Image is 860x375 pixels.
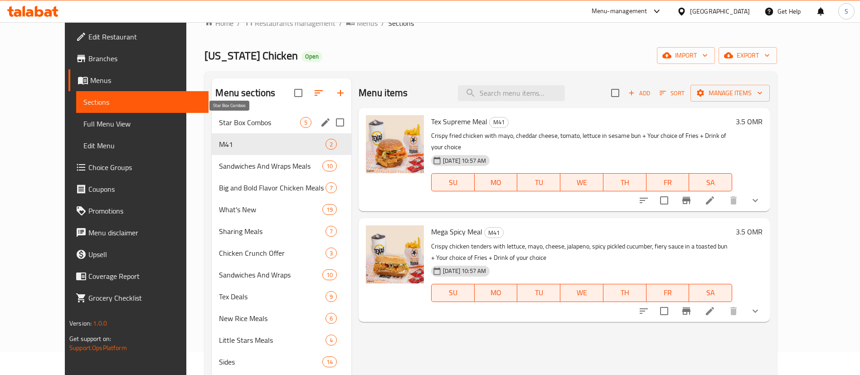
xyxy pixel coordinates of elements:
[346,17,378,29] a: Menus
[693,286,729,299] span: SA
[204,45,298,66] span: [US_STATE] Chicken
[322,161,337,171] div: items
[68,287,209,309] a: Grocery Checklist
[219,335,326,346] span: Little Stars Meals
[322,204,337,215] div: items
[689,173,732,191] button: SA
[68,200,209,222] a: Promotions
[657,86,687,100] button: Sort
[625,86,654,100] button: Add
[521,286,557,299] span: TU
[219,313,326,324] span: New Rice Meals
[93,317,107,329] span: 1.0.0
[435,176,471,189] span: SU
[68,26,209,48] a: Edit Restaurant
[431,130,732,153] p: Crispy fried chicken with mayo, cheddar cheese, tomato, lettuce in sesame bun + Your choice of Fr...
[204,18,233,29] a: Home
[655,191,674,210] span: Select to update
[736,115,763,128] h6: 3.5 OMR
[675,190,697,211] button: Branch-specific-item
[255,18,335,29] span: Restaurants management
[625,86,654,100] span: Add item
[219,269,322,280] span: Sandwiches And Wraps
[323,162,336,170] span: 10
[212,242,351,264] div: Chicken Crunch Offer3
[212,307,351,329] div: New Rice Meals6
[388,18,414,29] span: Sections
[69,333,111,345] span: Get support on:
[322,356,337,367] div: items
[330,82,351,104] button: Add section
[431,284,475,302] button: SU
[212,264,351,286] div: Sandwiches And Wraps10
[478,176,514,189] span: MO
[326,184,336,192] span: 7
[560,284,603,302] button: WE
[726,50,770,61] span: export
[326,227,336,236] span: 7
[219,161,322,171] span: Sandwiches And Wraps Meals
[212,133,351,155] div: M412
[475,284,518,302] button: MO
[633,190,655,211] button: sort-choices
[326,140,336,149] span: 2
[736,225,763,238] h6: 3.5 OMR
[300,117,311,128] div: items
[339,18,342,29] li: /
[68,69,209,91] a: Menus
[693,176,729,189] span: SA
[592,6,647,17] div: Menu-management
[359,86,408,100] h2: Menu items
[564,176,600,189] span: WE
[219,248,326,258] div: Chicken Crunch Offer
[322,269,337,280] div: items
[219,117,300,128] span: Star Box Combos
[308,82,330,104] span: Sort sections
[655,302,674,321] span: Select to update
[219,291,326,302] span: Tex Deals
[301,118,311,127] span: 5
[750,195,761,206] svg: Show Choices
[690,6,750,16] div: [GEOGRAPHIC_DATA]
[431,173,475,191] button: SU
[326,314,336,323] span: 6
[723,190,744,211] button: delete
[219,182,326,193] span: Big and Bold Flavor Chicken Meals
[319,116,332,129] button: edit
[219,356,322,367] div: Sides
[219,139,326,150] span: M41
[326,292,336,301] span: 9
[366,225,424,283] img: Mega Spicy Meal
[698,88,763,99] span: Manage items
[705,306,715,317] a: Edit menu item
[326,249,336,258] span: 3
[490,117,508,127] span: M41
[219,226,326,237] span: Sharing Meals
[301,51,322,62] div: Open
[68,178,209,200] a: Coupons
[68,48,209,69] a: Branches
[88,227,201,238] span: Menu disclaimer
[88,271,201,282] span: Coverage Report
[69,342,127,354] a: Support.OpsPlatform
[723,300,744,322] button: delete
[212,286,351,307] div: Tex Deals9
[212,351,351,373] div: Sides14
[458,85,565,101] input: search
[326,226,337,237] div: items
[323,271,336,279] span: 10
[660,88,685,98] span: Sort
[606,83,625,102] span: Select section
[76,113,209,135] a: Full Menu View
[88,31,201,42] span: Edit Restaurant
[705,195,715,206] a: Edit menu item
[439,267,490,275] span: [DATE] 10:57 AM
[750,306,761,317] svg: Show Choices
[675,300,697,322] button: Branch-specific-item
[381,18,384,29] li: /
[68,265,209,287] a: Coverage Report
